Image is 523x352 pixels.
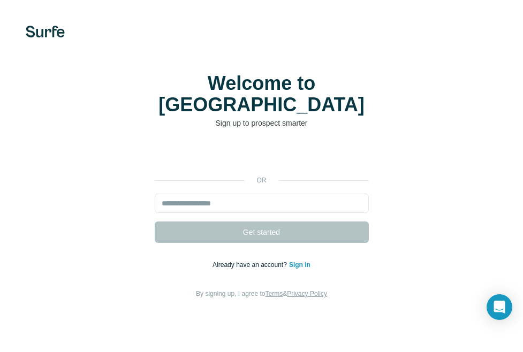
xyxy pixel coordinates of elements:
[487,294,512,320] div: Open Intercom Messenger
[26,26,65,37] img: Surfe's logo
[266,290,283,297] a: Terms
[245,175,279,185] p: or
[196,290,327,297] span: By signing up, I agree to &
[149,144,374,168] iframe: Sign in with Google Button
[155,73,369,116] h1: Welcome to [GEOGRAPHIC_DATA]
[287,290,327,297] a: Privacy Policy
[213,261,289,269] span: Already have an account?
[155,118,369,128] p: Sign up to prospect smarter
[289,261,310,269] a: Sign in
